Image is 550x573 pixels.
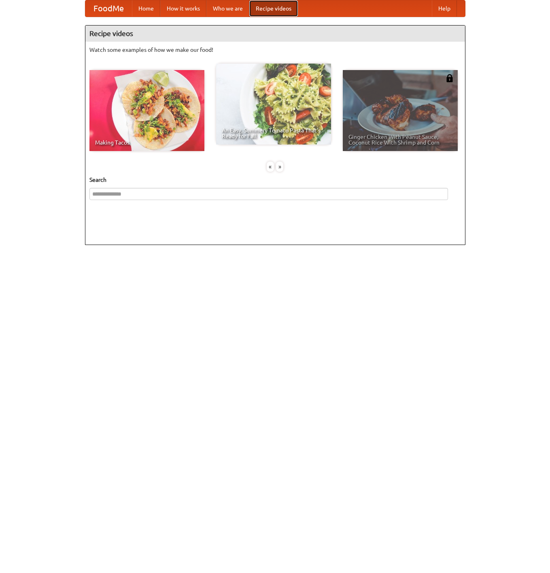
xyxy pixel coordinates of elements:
a: Recipe videos [249,0,298,17]
div: « [267,162,274,172]
span: Making Tacos [95,140,199,145]
a: Making Tacos [89,70,204,151]
a: Home [132,0,160,17]
h4: Recipe videos [85,26,465,42]
a: Who we are [206,0,249,17]
a: An Easy, Summery Tomato Pasta That's Ready for Fall [216,64,331,145]
a: How it works [160,0,206,17]
img: 483408.png [446,74,454,82]
a: FoodMe [85,0,132,17]
a: Help [432,0,457,17]
p: Watch some examples of how we make our food! [89,46,461,54]
span: An Easy, Summery Tomato Pasta That's Ready for Fall [222,128,325,139]
div: » [276,162,283,172]
h5: Search [89,176,461,184]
